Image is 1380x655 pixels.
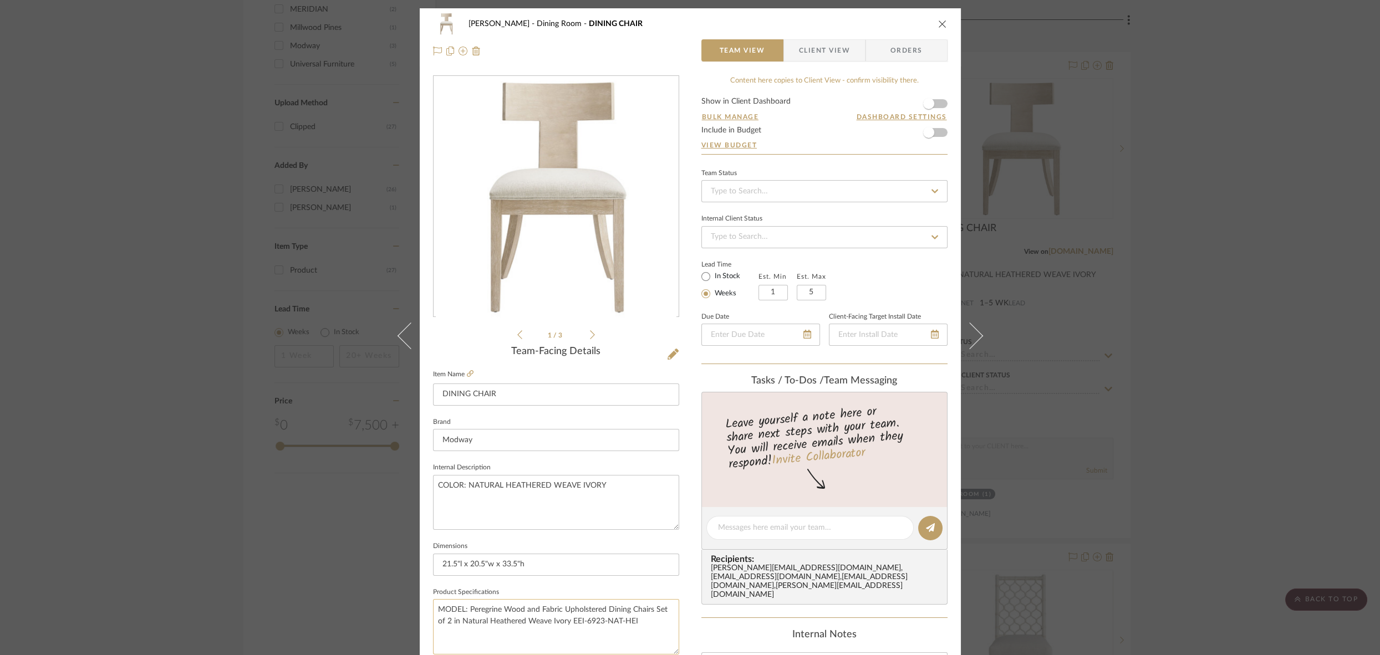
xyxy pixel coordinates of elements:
[433,346,679,358] div: Team-Facing Details
[433,13,460,35] img: c9a7a8a8-b971-48ab-9498-2e8d2036c4aa_48x40.jpg
[701,324,820,346] input: Enter Due Date
[701,216,762,222] div: Internal Client Status
[829,314,921,320] label: Client-Facing Target Install Date
[771,443,865,471] a: Invite Collaborator
[548,332,553,339] span: 1
[701,314,729,320] label: Due Date
[433,465,491,470] label: Internal Description
[589,20,643,28] span: DINING CHAIR
[712,289,736,299] label: Weeks
[758,273,787,280] label: Est. Min
[751,376,824,386] span: Tasks / To-Dos /
[799,39,850,62] span: Client View
[700,400,949,474] div: Leave yourself a note here or share next steps with your team. You will receive emails when they ...
[558,332,564,339] span: 3
[720,39,765,62] span: Team View
[434,76,679,317] div: 0
[433,429,679,451] input: Enter Brand
[701,226,948,248] input: Type to Search…
[701,629,948,641] div: Internal Notes
[472,47,481,55] img: Remove from project
[856,112,948,122] button: Dashboard Settings
[701,269,758,300] mat-radio-group: Select item type
[436,76,676,317] img: c9a7a8a8-b971-48ab-9498-2e8d2036c4aa_436x436.jpg
[701,141,948,150] a: View Budget
[553,332,558,339] span: /
[433,544,467,549] label: Dimensions
[701,259,758,269] label: Lead Time
[701,75,948,86] div: Content here copies to Client View - confirm visibility there.
[433,370,473,379] label: Item Name
[878,39,935,62] span: Orders
[701,375,948,387] div: team Messaging
[797,273,826,280] label: Est. Max
[433,590,499,595] label: Product Specifications
[711,554,943,564] span: Recipients:
[938,19,948,29] button: close
[433,554,679,576] input: Enter the dimensions of this item
[701,171,737,176] div: Team Status
[433,383,679,406] input: Enter Item Name
[712,272,740,282] label: In Stock
[829,324,948,346] input: Enter Install Date
[433,419,451,425] label: Brand
[537,20,589,28] span: Dining Room
[711,564,943,600] div: [PERSON_NAME][EMAIL_ADDRESS][DOMAIN_NAME] , [EMAIL_ADDRESS][DOMAIN_NAME] , [EMAIL_ADDRESS][DOMAIN...
[701,112,760,122] button: Bulk Manage
[701,180,948,202] input: Type to Search…
[469,20,537,28] span: [PERSON_NAME]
